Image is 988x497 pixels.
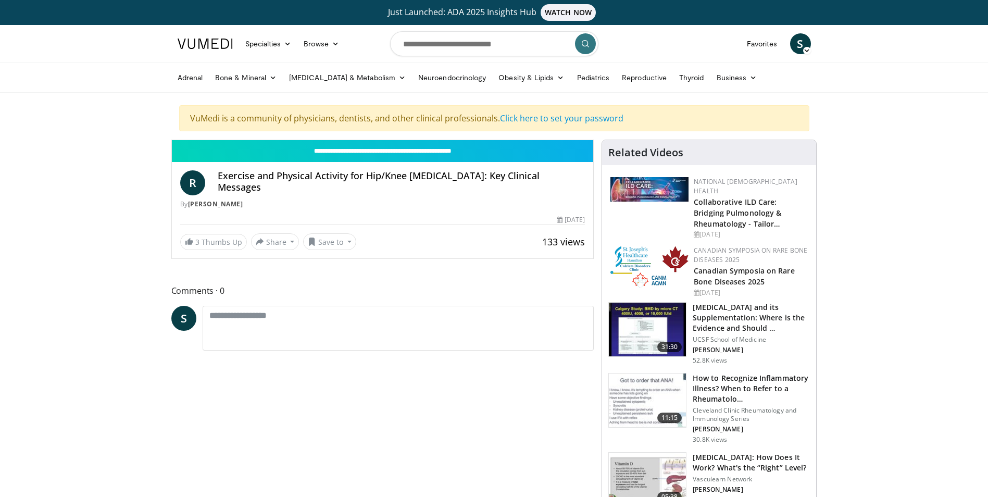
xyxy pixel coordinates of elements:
img: 59b7dea3-8883-45d6-a110-d30c6cb0f321.png.150x105_q85_autocrop_double_scale_upscale_version-0.2.png [610,246,689,288]
img: 4bb25b40-905e-443e-8e37-83f056f6e86e.150x105_q85_crop-smart_upscale.jpg [609,303,686,357]
a: Adrenal [171,67,209,88]
h3: How to Recognize Inflammatory Illness? When to Refer to a Rheumatolo… [693,373,810,404]
h4: Related Videos [608,146,683,159]
p: [PERSON_NAME] [693,486,810,494]
p: 30.8K views [693,436,727,444]
a: Business [710,67,764,88]
div: VuMedi is a community of physicians, dentists, and other clinical professionals. [179,105,809,131]
a: 3 Thumbs Up [180,234,247,250]
h3: [MEDICAL_DATA] and its Supplementation: Where is the Evidence and Should … [693,302,810,333]
a: Browse [297,33,345,54]
img: 5cecf4a9-46a2-4e70-91ad-1322486e7ee4.150x105_q85_crop-smart_upscale.jpg [609,374,686,428]
a: Specialties [239,33,298,54]
span: WATCH NOW [541,4,596,21]
div: By [180,200,585,209]
div: [DATE] [557,215,585,225]
a: [MEDICAL_DATA] & Metabolism [283,67,412,88]
div: [DATE] [694,288,808,297]
button: Share [251,233,299,250]
a: [PERSON_NAME] [188,200,243,208]
p: Cleveland Clinic Rheumatology and Immunology Series [693,406,810,423]
a: Click here to set your password [500,113,623,124]
p: [PERSON_NAME] [693,346,810,354]
a: S [790,33,811,54]
input: Search topics, interventions [390,31,598,56]
div: [DATE] [694,230,808,239]
img: 7e341e47-e122-4d5e-9c74-d0a8aaff5d49.jpg.150x105_q85_autocrop_double_scale_upscale_version-0.2.jpg [610,177,689,202]
a: Just Launched: ADA 2025 Insights HubWATCH NOW [179,4,809,21]
p: [PERSON_NAME] [693,425,810,433]
p: Vasculearn Network [693,475,810,483]
a: Thyroid [673,67,710,88]
span: 133 views [542,235,585,248]
span: 31:30 [657,342,682,352]
p: 52.8K views [693,356,727,365]
img: VuMedi Logo [178,39,233,49]
a: Canadian Symposia on Rare Bone Diseases 2025 [694,246,807,264]
a: Bone & Mineral [209,67,283,88]
span: 11:15 [657,413,682,423]
a: National [DEMOGRAPHIC_DATA] Health [694,177,797,195]
button: Save to [303,233,356,250]
a: Favorites [741,33,784,54]
a: Neuroendocrinology [412,67,492,88]
h3: [MEDICAL_DATA]: How Does It Work? What's the “Right” Level? [693,452,810,473]
p: UCSF School of Medicine [693,336,810,344]
a: R [180,170,205,195]
a: Reproductive [616,67,673,88]
a: Pediatrics [571,67,616,88]
a: 31:30 [MEDICAL_DATA] and its Supplementation: Where is the Evidence and Should … UCSF School of M... [608,302,810,365]
span: 3 [195,237,199,247]
a: Canadian Symposia on Rare Bone Diseases 2025 [694,266,795,287]
a: 11:15 How to Recognize Inflammatory Illness? When to Refer to a Rheumatolo… Cleveland Clinic Rheu... [608,373,810,444]
span: Comments 0 [171,284,594,297]
h4: Exercise and Physical Activity for Hip/Knee [MEDICAL_DATA]: Key Clinical Messages [218,170,585,193]
a: Obesity & Lipids [492,67,570,88]
a: S [171,306,196,331]
a: Collaborative ILD Care: Bridging Pulmonology & Rheumatology - Tailor… [694,197,781,229]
